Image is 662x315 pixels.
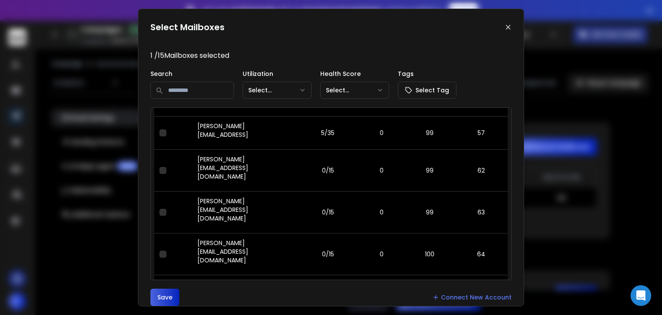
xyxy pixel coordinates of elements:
[150,50,512,61] p: 1 / 15 Mailboxes selected
[398,82,456,99] button: Select Tag
[363,129,400,137] p: 0
[320,82,389,99] button: Select...
[631,285,651,306] div: Open Intercom Messenger
[405,233,455,275] td: 100
[197,122,293,139] p: [PERSON_NAME][EMAIL_ADDRESS]
[455,233,508,275] td: 64
[298,233,358,275] td: 0/15
[150,289,179,306] button: Save
[455,149,508,191] td: 62
[398,69,456,78] p: Tags
[197,239,293,265] p: [PERSON_NAME][EMAIL_ADDRESS][DOMAIN_NAME]
[150,69,234,78] p: Search
[243,82,312,99] button: Select...
[298,149,358,191] td: 0/15
[405,191,455,233] td: 99
[298,116,358,149] td: 5/35
[455,191,508,233] td: 63
[405,149,455,191] td: 99
[197,197,293,223] p: [PERSON_NAME][EMAIL_ADDRESS][DOMAIN_NAME]
[455,116,508,149] td: 57
[363,166,400,175] p: 0
[363,208,400,217] p: 0
[150,21,225,33] h1: Select Mailboxes
[432,293,512,302] a: Connect New Account
[405,116,455,149] td: 99
[320,69,389,78] p: Health Score
[243,69,312,78] p: Utilization
[363,250,400,258] p: 0
[197,155,293,181] p: [PERSON_NAME][EMAIL_ADDRESS][DOMAIN_NAME]
[298,191,358,233] td: 0/15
